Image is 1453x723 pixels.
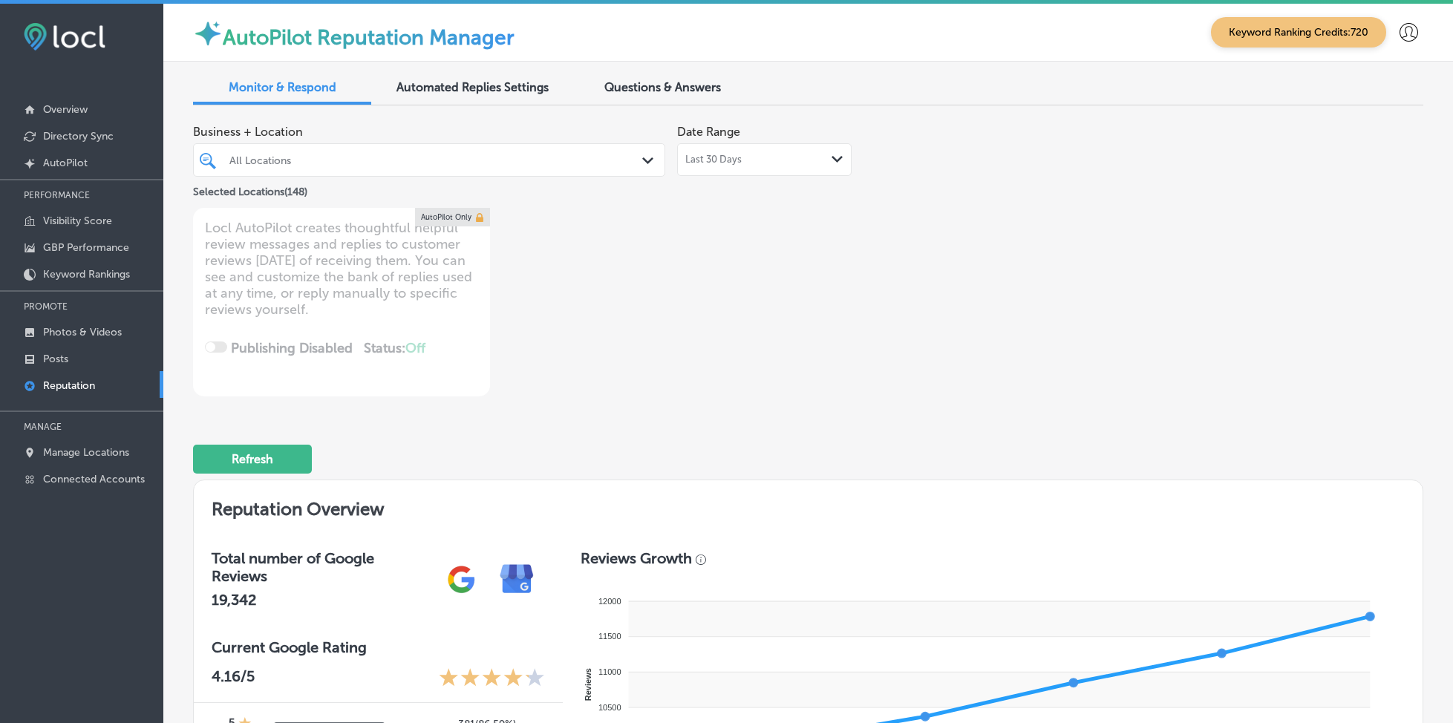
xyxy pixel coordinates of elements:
[598,632,621,641] tspan: 11500
[43,103,88,116] p: Overview
[193,445,312,474] button: Refresh
[212,667,255,690] p: 4.16 /5
[677,125,740,139] label: Date Range
[212,591,434,609] h2: 19,342
[43,157,88,169] p: AutoPilot
[434,552,489,607] img: gPZS+5FD6qPJAAAAABJRU5ErkJggg==
[598,703,621,712] tspan: 10500
[489,552,545,607] img: e7ababfa220611ac49bdb491a11684a6.png
[212,549,434,585] h3: Total number of Google Reviews
[1211,17,1386,48] span: Keyword Ranking Credits: 720
[43,241,129,254] p: GBP Performance
[223,25,515,50] label: AutoPilot Reputation Manager
[604,80,721,94] span: Questions & Answers
[193,125,665,139] span: Business + Location
[43,130,114,143] p: Directory Sync
[193,180,307,198] p: Selected Locations ( 148 )
[212,638,545,656] h3: Current Google Rating
[229,80,336,94] span: Monitor & Respond
[583,668,592,701] text: Reviews
[194,480,1423,531] h2: Reputation Overview
[598,667,621,676] tspan: 11000
[43,473,145,485] p: Connected Accounts
[43,326,122,338] p: Photos & Videos
[43,353,68,365] p: Posts
[43,215,112,227] p: Visibility Score
[598,597,621,606] tspan: 12000
[43,268,130,281] p: Keyword Rankings
[229,154,644,166] div: All Locations
[439,667,545,690] div: 4.16 Stars
[581,549,692,567] h3: Reviews Growth
[43,379,95,392] p: Reputation
[193,19,223,48] img: autopilot-icon
[396,80,549,94] span: Automated Replies Settings
[43,446,129,459] p: Manage Locations
[685,154,742,166] span: Last 30 Days
[24,23,105,50] img: fda3e92497d09a02dc62c9cd864e3231.png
